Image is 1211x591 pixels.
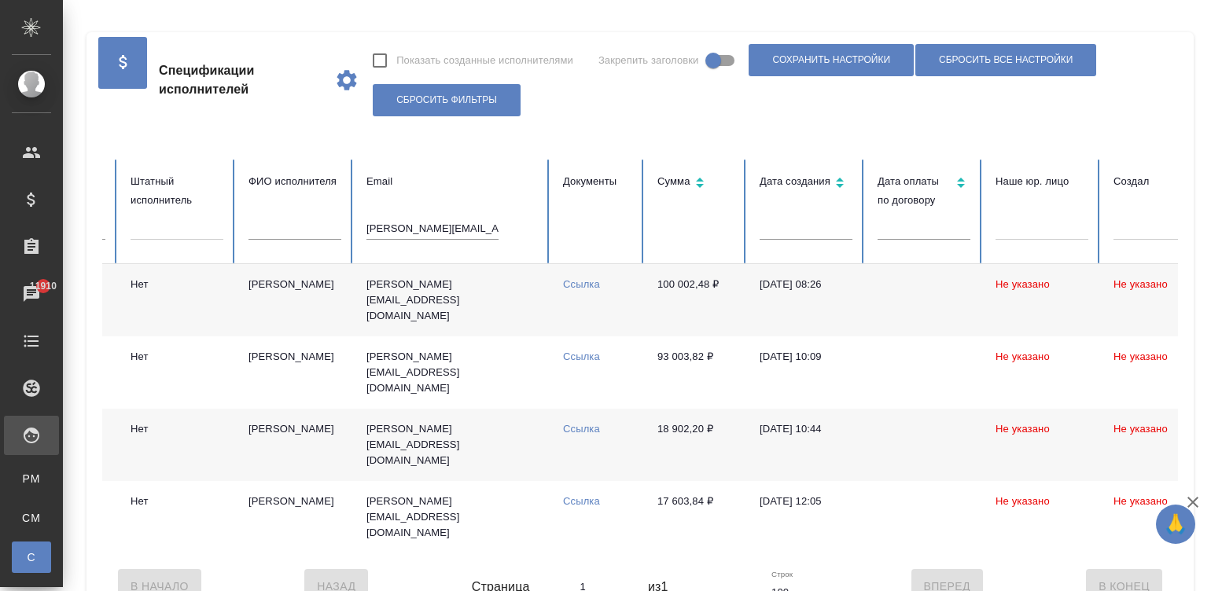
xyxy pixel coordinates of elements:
[366,172,538,191] div: Email
[996,172,1088,191] div: Наше юр. лицо
[159,61,322,99] span: Спецификации исполнителей
[563,278,600,290] a: Ссылка
[236,481,354,553] td: [PERSON_NAME]
[248,172,341,191] div: ФИО исполнителя
[996,278,1050,290] span: Не указано
[747,481,865,553] td: [DATE] 12:05
[20,471,43,486] span: PM
[563,351,600,362] a: Ссылка
[657,172,734,195] div: Сортировка
[131,172,223,210] div: Штатный исполнитель
[645,481,747,553] td: 17 603,84 ₽
[1113,495,1168,507] span: Не указано
[20,510,43,526] span: CM
[236,264,354,336] td: [PERSON_NAME]
[645,336,747,409] td: 93 003,82 ₽
[939,53,1073,67] span: Сбросить все настройки
[996,423,1050,435] span: Не указано
[747,409,865,481] td: [DATE] 10:44
[354,481,550,553] td: [PERSON_NAME][EMAIL_ADDRESS][DOMAIN_NAME]
[12,502,51,534] a: CM
[1113,172,1206,191] div: Создал
[354,264,550,336] td: [PERSON_NAME][EMAIL_ADDRESS][DOMAIN_NAME]
[4,274,59,314] a: 11910
[747,336,865,409] td: [DATE] 10:09
[1113,423,1168,435] span: Не указано
[236,409,354,481] td: [PERSON_NAME]
[747,264,865,336] td: [DATE] 08:26
[373,84,521,116] button: Сбросить фильтры
[20,278,66,294] span: 11910
[396,53,573,68] span: Показать созданные исполнителями
[20,549,43,565] span: С
[563,423,600,435] a: Ссылка
[118,481,236,553] td: Нет
[1162,508,1189,541] span: 🙏
[236,336,354,409] td: [PERSON_NAME]
[1156,505,1195,544] button: 🙏
[996,351,1050,362] span: Не указано
[915,44,1096,76] button: Сбросить все настройки
[772,53,890,67] span: Сохранить настройки
[118,264,236,336] td: Нет
[118,409,236,481] td: Нет
[118,336,236,409] td: Нет
[749,44,914,76] button: Сохранить настройки
[1113,278,1168,290] span: Не указано
[12,541,51,573] a: С
[354,336,550,409] td: [PERSON_NAME][EMAIL_ADDRESS][DOMAIN_NAME]
[563,495,600,507] a: Ссылка
[645,409,747,481] td: 18 902,20 ₽
[996,495,1050,507] span: Не указано
[645,264,747,336] td: 100 002,48 ₽
[12,463,51,494] a: PM
[598,53,699,68] span: Закрепить заголовки
[771,571,793,578] label: Строк
[760,172,852,195] div: Сортировка
[563,172,632,191] div: Документы
[354,409,550,481] td: [PERSON_NAME][EMAIL_ADDRESS][DOMAIN_NAME]
[396,94,497,107] span: Сбросить фильтры
[1113,351,1168,362] span: Не указано
[878,172,970,210] div: Сортировка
